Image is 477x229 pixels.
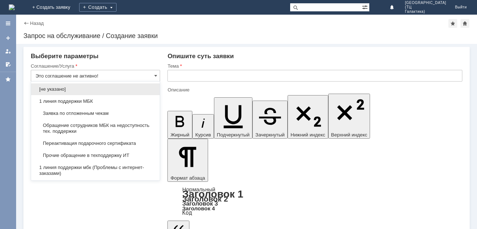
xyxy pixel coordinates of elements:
span: Зачеркнутый [255,132,285,138]
span: Выберите параметры [31,53,99,60]
span: 1 линия поддержки мбк (Проблемы с интернет-заказами) [36,165,155,176]
div: Добавить в избранное [448,19,457,28]
button: Курсив [192,114,214,139]
span: 1 линия поддержки МБК [36,98,155,104]
a: Нормальный [182,186,215,192]
div: Тема [167,64,461,68]
a: Заголовок 4 [182,205,215,211]
button: Зачеркнутый [252,101,288,139]
span: Курсив [195,132,211,138]
span: Опишите суть заявки [167,53,234,60]
button: Жирный [167,111,192,139]
a: Заголовок 2 [182,195,228,203]
span: Заявка по отложенным чекам [36,110,155,116]
span: Нижний индекс [291,132,325,138]
a: Заголовок 3 [182,200,218,207]
div: Создать [79,3,117,12]
span: Переактивация подарочного сертификата [36,140,155,146]
a: Создать заявку [2,32,14,44]
span: [не указано] [36,86,155,92]
span: (ТЦ [405,5,446,10]
a: Мои заявки [2,45,14,57]
span: Галактика) [405,10,446,14]
a: Код [182,210,192,216]
a: Перейти на домашнюю страницу [9,4,15,10]
button: Подчеркнутый [214,97,252,139]
a: Назад [30,20,44,26]
span: Подчеркнутый [217,132,249,138]
span: Обращение сотрудников МБК на недоступность тех. поддержки [36,123,155,134]
a: Заголовок 1 [182,188,243,200]
div: Формат абзаца [167,187,462,215]
div: Описание [167,87,461,92]
span: Прочие обращение в техподдержку ИТ [36,153,155,158]
span: Формат абзаца [170,175,205,181]
button: Нижний индекс [288,95,328,139]
span: Верхний индекс [331,132,367,138]
button: Формат абзаца [167,139,208,182]
div: Соглашение/Услуга [31,64,159,68]
span: Жирный [170,132,189,138]
div: Запрос на обслуживание / Создание заявки [23,32,470,40]
button: Верхний индекс [328,94,370,139]
div: Сделать домашней страницей [461,19,469,28]
span: [GEOGRAPHIC_DATA] [405,1,446,5]
span: Расширенный поиск [362,3,369,10]
a: Мои согласования [2,59,14,70]
img: logo [9,4,15,10]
